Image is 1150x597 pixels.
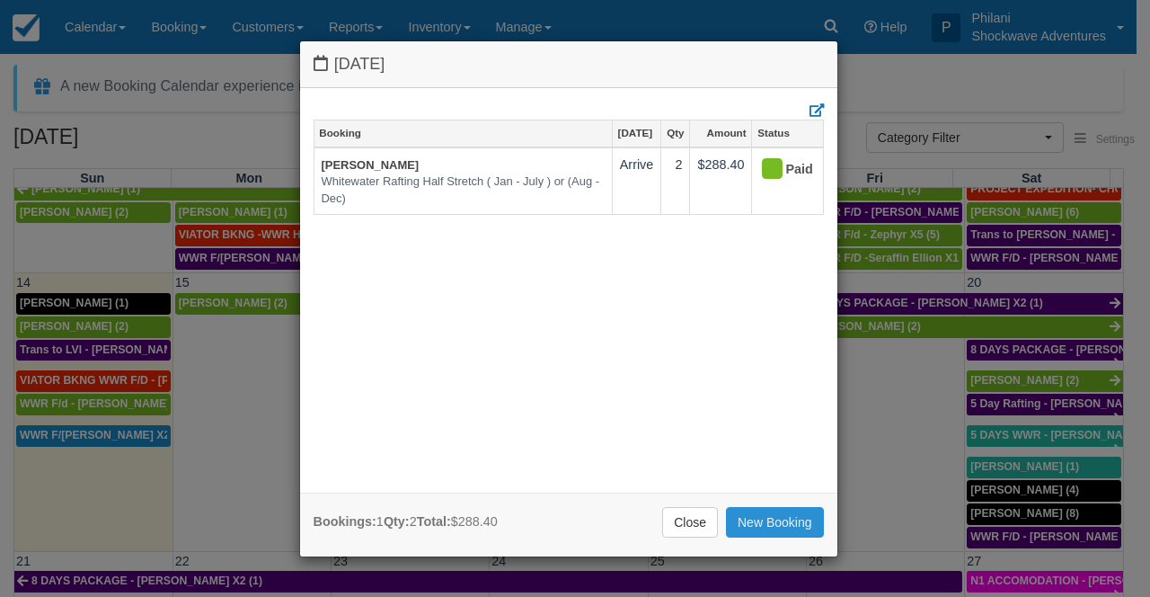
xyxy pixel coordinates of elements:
td: $288.40 [690,147,752,215]
em: Whitewater Rafting Half Stretch ( Jan - July ) or (Aug - Dec) [322,174,605,207]
a: Close [662,507,718,538]
a: Status [752,120,822,146]
td: 2 [661,147,690,215]
strong: Qty: [384,514,410,529]
a: Booking [314,120,612,146]
a: Amount [690,120,751,146]
div: Paid [759,156,800,184]
a: Qty [661,120,689,146]
h4: [DATE] [314,55,824,74]
td: Arrive [612,147,661,215]
strong: Bookings: [314,514,376,529]
div: 1 2 $288.40 [314,512,498,531]
a: [PERSON_NAME] [322,158,420,172]
a: [DATE] [613,120,661,146]
a: New Booking [726,507,824,538]
strong: Total: [417,514,451,529]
